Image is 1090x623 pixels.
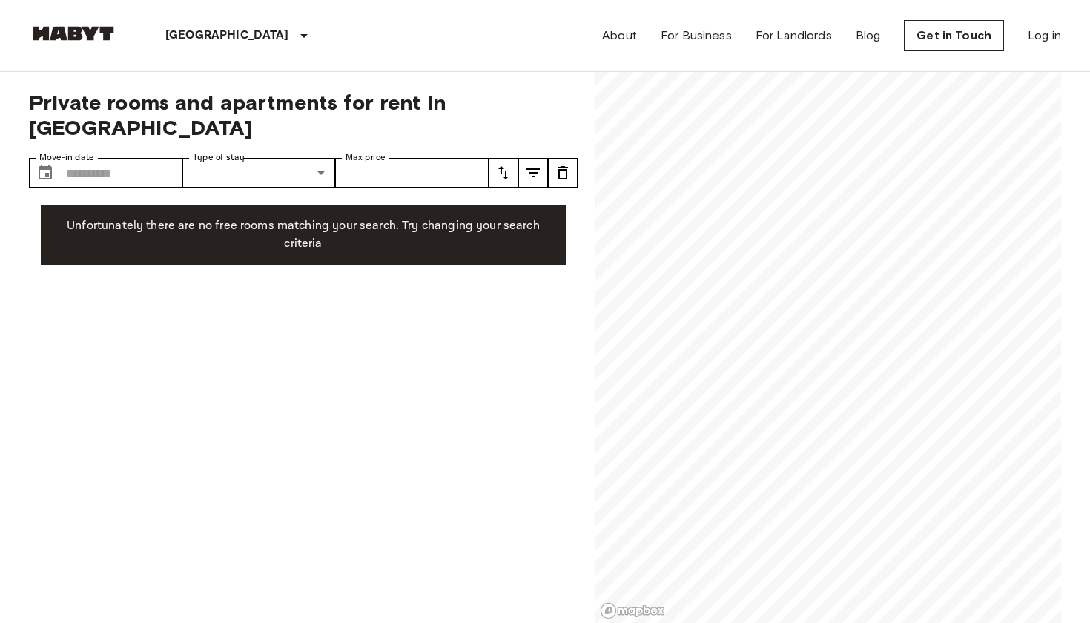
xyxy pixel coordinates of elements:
[30,158,60,188] button: Choose date
[1028,27,1061,44] a: Log in
[29,90,578,140] span: Private rooms and apartments for rent in [GEOGRAPHIC_DATA]
[661,27,732,44] a: For Business
[39,151,94,164] label: Move-in date
[904,20,1004,51] a: Get in Touch
[856,27,881,44] a: Blog
[756,27,832,44] a: For Landlords
[600,602,665,619] a: Mapbox logo
[29,26,118,41] img: Habyt
[518,158,548,188] button: tune
[602,27,637,44] a: About
[489,158,518,188] button: tune
[53,217,554,253] p: Unfortunately there are no free rooms matching your search. Try changing your search criteria
[165,27,289,44] p: [GEOGRAPHIC_DATA]
[346,151,386,164] label: Max price
[548,158,578,188] button: tune
[193,151,245,164] label: Type of stay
